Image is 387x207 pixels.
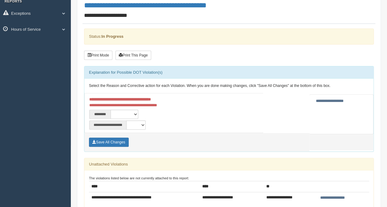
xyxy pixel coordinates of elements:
[84,66,373,79] div: Explanation for Possible DOT Violation(s)
[84,51,112,60] button: Print Mode
[89,176,189,180] small: The violations listed below are not currently attached to this report:
[84,158,373,170] div: Unattached Violations
[115,51,151,60] button: Print This Page
[89,138,129,147] button: Save
[84,29,374,44] div: Status:
[84,79,373,93] div: Select the Reason and Corrective action for each Violation. When you are done making changes, cli...
[101,34,123,39] strong: In Progress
